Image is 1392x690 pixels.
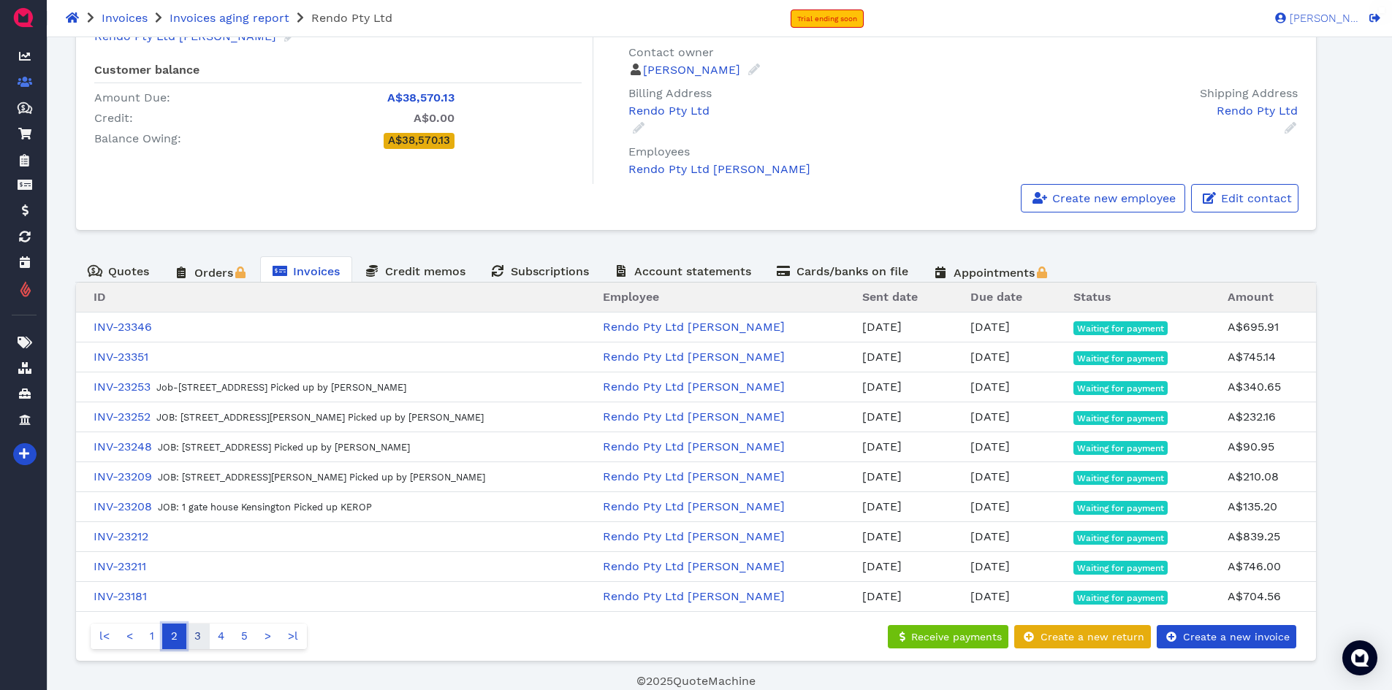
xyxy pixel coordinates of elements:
a: Go to page number 4 [209,624,233,649]
div: Open Intercom Messenger [1342,640,1377,675]
span: Sent date [862,290,918,304]
span: Contact owner [628,45,714,59]
span: [DATE] [970,380,1010,394]
a: Credit memos [352,256,478,285]
div: Rendo Pty Ltd [628,102,955,120]
a: INV-23346 [94,320,152,334]
a: Invoices aging report [170,11,289,25]
a: Quotes [75,256,161,285]
a: Rendo Pty Ltd [PERSON_NAME] [603,350,785,364]
span: A$210.08 [1228,469,1279,483]
span: [DATE] [862,320,902,334]
a: Trial ending soon [791,9,864,28]
a: [PERSON_NAME] [1268,11,1359,24]
a: Rendo Pty Ltd [977,102,1297,135]
a: Go to next page [256,624,280,649]
span: A$839.25 [1228,529,1280,543]
a: INV-23209 [94,469,152,483]
span: [DATE] [862,589,902,603]
span: Waiting for payment [1077,444,1164,453]
span: [DATE] [862,380,902,394]
span: Edit contact [1219,191,1292,205]
a: INV-23253 [94,380,151,394]
span: Credit: [94,111,133,125]
a: INV-23208 [94,499,152,513]
span: A$340.65 [1228,380,1281,394]
span: Amount [1228,290,1274,304]
a: [PERSON_NAME] [643,63,761,77]
span: Waiting for payment [1077,474,1164,483]
a: INV-23181 [94,589,147,603]
span: A$232.16 [1228,410,1276,423]
span: Orders [194,266,233,280]
span: [DATE] [970,469,1010,483]
span: Create a new invoice [1181,631,1290,643]
a: Go to page number 1 [141,624,163,649]
span: Waiting for payment [1077,324,1164,333]
span: A$746.00 [1228,559,1281,573]
span: A$38,570.13 [388,134,450,147]
span: Invoices [293,264,340,278]
a: Account statements [601,256,764,285]
span: Invoices [102,11,148,25]
a: Rendo Pty Ltd [PERSON_NAME] [603,410,785,423]
span: Billing Address [628,86,712,100]
span: ID [94,290,106,304]
span: Credit memos [385,264,465,278]
a: INV-23211 [94,559,146,573]
span: Receive payments [909,631,1002,643]
span: [DATE] [862,410,902,423]
span: Create a new return [1038,631,1144,643]
a: Rendo Pty Ltd [PERSON_NAME] [603,380,785,394]
a: INV-23212 [94,529,148,543]
span: A$695.91 [1228,320,1279,334]
small: JOB: 1 gate house Kensington Picked up KEROP [158,502,372,513]
span: Due date [970,290,1022,304]
small: Job-[STREET_ADDRESS] Picked up by [PERSON_NAME] [156,382,406,393]
span: Waiting for payment [1077,594,1164,602]
span: Waiting for payment [1077,504,1164,513]
a: Rendo Pty Ltd [PERSON_NAME] [603,469,785,483]
span: A$0.00 [414,111,455,125]
a: Go to first page [91,624,118,649]
button: Create a new return [1014,625,1151,648]
span: [DATE] [970,350,1010,364]
button: Receive payments [888,625,1008,648]
span: Cards/banks on file [796,264,908,278]
span: A$745.14 [1228,350,1276,364]
tspan: $ [21,104,26,111]
span: Subscriptions [511,264,589,278]
span: [DATE] [970,589,1010,603]
a: INV-23351 [94,350,148,364]
a: Rendo Pty Ltd [PERSON_NAME] [603,589,785,603]
a: Go to page number 5 [232,624,256,649]
a: Subscriptions [478,256,601,285]
span: Create new employee [1050,191,1176,205]
a: Go to page number 2 [162,624,186,649]
a: Create new employee [1021,184,1185,212]
span: [DATE] [862,499,902,513]
a: INV-23252 [94,410,151,423]
a: Go to page number 3 [186,624,210,649]
span: [DATE] [970,410,1010,423]
span: Appointments [954,266,1035,280]
span: A$704.56 [1228,589,1281,603]
a: Edit contact [1191,184,1298,212]
a: Rendo Pty Ltd [PERSON_NAME] [603,499,785,513]
img: QuoteM_icon_flat.png [12,6,35,29]
small: JOB: [STREET_ADDRESS][PERSON_NAME] Picked up by [PERSON_NAME] [158,472,485,483]
footer: © 2025 QuoteMachine [75,672,1316,690]
span: [DATE] [970,499,1010,513]
button: Create a new invoice [1157,625,1296,648]
span: [DATE] [862,529,902,543]
span: Employee [603,290,659,304]
span: Waiting for payment [1077,414,1164,423]
a: Rendo Pty Ltd [PERSON_NAME] [603,529,785,543]
img: lightspeed_flame_logo.png [19,280,32,299]
span: [PERSON_NAME] [1286,13,1359,24]
small: JOB: [STREET_ADDRESS] Picked up by [PERSON_NAME] [158,442,410,453]
a: Rendo Pty Ltd [PERSON_NAME] [603,320,785,334]
a: Rendo Pty Ltd [PERSON_NAME] [628,162,810,176]
span: Waiting for payment [1077,354,1164,363]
